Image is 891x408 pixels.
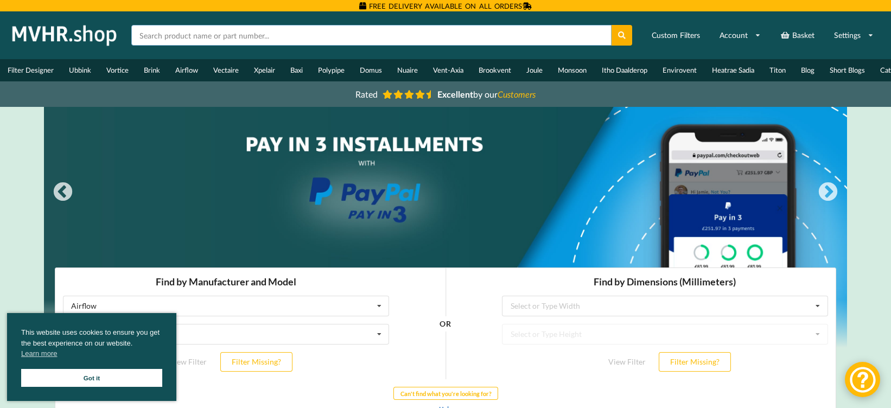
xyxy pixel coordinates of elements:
[131,25,612,46] input: Search product name or part number...
[8,8,334,21] h3: Find by Manufacturer and Model
[16,35,42,42] div: Airflow
[390,59,425,81] a: Nuaire
[283,59,310,81] a: Baxi
[704,59,762,81] a: Heatrae Sadia
[352,59,390,81] a: Domus
[385,56,396,112] div: OR
[21,327,162,362] span: This website uses cookies to ensure you get the best experience on our website.
[645,25,707,45] a: Custom Filters
[762,59,793,81] a: Titon
[384,137,398,145] a: Help
[99,59,136,81] a: Vortice
[655,59,704,81] a: Envirovent
[166,85,238,104] button: Filter Missing?
[7,313,176,401] div: cookieconsent
[339,119,443,132] button: Can't find what you're looking for?
[355,89,378,99] span: Rated
[206,59,246,81] a: Vectaire
[348,85,543,103] a: Rated Excellentby ourCustomers
[471,59,519,81] a: Brookvent
[712,25,768,45] a: Account
[8,22,122,49] img: mvhr.shop.png
[817,182,839,203] button: Next
[604,85,676,104] button: Filter Missing?
[498,89,536,99] i: Customers
[822,59,873,81] a: Short Blogs
[346,123,437,130] b: Can't find what you're looking for?
[519,59,550,81] a: Joule
[136,59,168,81] a: Brink
[456,35,525,42] div: Select or Type Width
[310,59,352,81] a: Polypipe
[437,89,473,99] b: Excellent
[447,8,773,21] h3: Find by Dimensions (Millimeters)
[61,59,99,81] a: Ubbink
[168,59,206,81] a: Airflow
[425,59,471,81] a: Vent-Axia
[52,182,74,203] button: Previous
[793,59,822,81] a: Blog
[594,59,655,81] a: Itho Daalderop
[21,348,57,359] a: cookies - Learn more
[21,369,162,387] a: Got it cookie
[246,59,283,81] a: Xpelair
[550,59,594,81] a: Monsoon
[16,63,60,71] div: Select Model
[773,25,822,45] a: Basket
[437,89,536,99] span: by our
[827,25,881,45] a: Settings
